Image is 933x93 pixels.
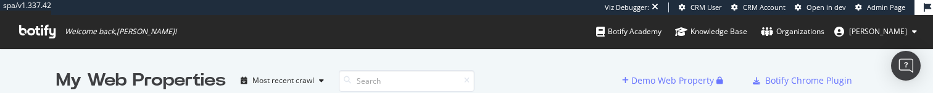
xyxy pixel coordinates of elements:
[867,2,905,12] span: Admin Page
[761,15,824,48] a: Organizations
[690,2,722,12] span: CRM User
[765,74,852,87] div: Botify Chrome Plugin
[731,2,786,12] a: CRM Account
[761,25,824,38] div: Organizations
[679,2,722,12] a: CRM User
[675,25,747,38] div: Knowledge Base
[252,77,314,84] div: Most recent crawl
[631,74,714,87] div: Demo Web Property
[65,27,176,37] span: Welcome back, [PERSON_NAME] !
[807,2,846,12] span: Open in dev
[675,15,747,48] a: Knowledge Base
[236,71,329,91] button: Most recent crawl
[743,2,786,12] span: CRM Account
[849,26,907,37] span: Thomas Grange
[596,25,661,38] div: Botify Academy
[824,22,927,42] button: [PERSON_NAME]
[596,15,661,48] a: Botify Academy
[339,70,475,92] input: Search
[795,2,846,12] a: Open in dev
[622,71,716,91] button: Demo Web Property
[622,75,716,86] a: Demo Web Property
[891,51,921,81] div: Open Intercom Messenger
[855,2,905,12] a: Admin Page
[605,2,649,12] div: Viz Debugger:
[753,74,852,87] a: Botify Chrome Plugin
[56,68,226,93] div: My Web Properties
